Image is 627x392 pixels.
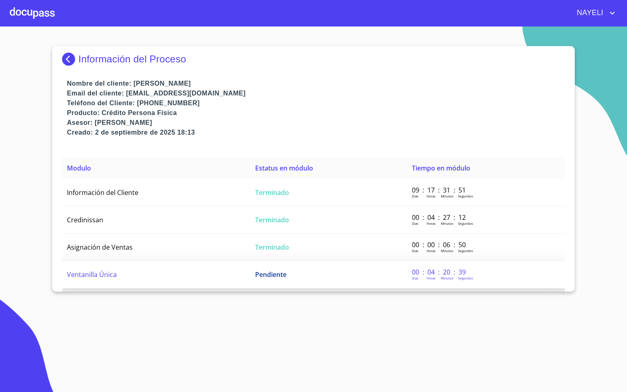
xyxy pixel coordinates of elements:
[458,194,473,198] p: Segundos
[255,188,289,197] span: Terminado
[441,194,454,198] p: Minutos
[67,98,565,108] p: Teléfono del Cliente: [PHONE_NUMBER]
[412,248,418,253] p: Dias
[78,53,186,65] p: Información del Proceso
[255,270,287,279] span: Pendiente
[412,268,467,277] p: 00 : 04 : 20 : 39
[412,221,418,226] p: Dias
[412,240,467,249] p: 00 : 00 : 06 : 50
[67,215,103,224] span: Credinissan
[441,221,454,226] p: Minutos
[412,194,418,198] p: Dias
[427,276,436,280] p: Horas
[67,118,565,128] p: Asesor: [PERSON_NAME]
[67,79,565,89] p: Nombre del cliente: [PERSON_NAME]
[67,108,565,118] p: Producto: Crédito Persona Física
[571,7,607,20] span: NAYELI
[458,221,473,226] p: Segundos
[67,89,565,98] p: Email del cliente: [EMAIL_ADDRESS][DOMAIN_NAME]
[412,213,467,222] p: 00 : 04 : 27 : 12
[255,164,313,173] span: Estatus en módulo
[458,248,473,253] p: Segundos
[412,186,467,195] p: 09 : 17 : 31 : 51
[427,194,436,198] p: Horas
[458,276,473,280] p: Segundos
[441,276,454,280] p: Minutos
[62,53,565,66] div: Información del Proceso
[427,221,436,226] p: Horas
[427,248,436,253] p: Horas
[67,164,91,173] span: Modulo
[67,270,117,279] span: Ventanilla Única
[255,243,289,252] span: Terminado
[62,53,78,66] img: Docupass spot blue
[67,128,565,137] p: Creado: 2 de septiembre de 2025 18:13
[412,276,418,280] p: Dias
[571,7,617,20] button: account of current user
[67,243,133,252] span: Asignación de Ventas
[441,248,454,253] p: Minutos
[67,188,138,197] span: Información del Cliente
[412,164,470,173] span: Tiempo en módulo
[255,215,289,224] span: Terminado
